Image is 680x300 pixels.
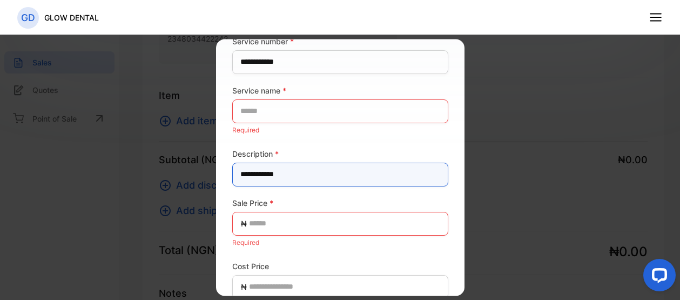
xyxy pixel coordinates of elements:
[232,261,448,272] label: Cost Price
[232,236,448,250] p: Required
[232,197,448,209] label: Sale Price
[21,11,35,25] p: GD
[241,281,247,292] span: ₦
[232,148,448,159] label: Description
[241,218,247,230] span: ₦
[232,36,448,47] label: Service number
[44,12,99,23] p: GLOW DENTAL
[232,123,448,137] p: Required
[635,255,680,300] iframe: LiveChat chat widget
[232,85,448,96] label: Service name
